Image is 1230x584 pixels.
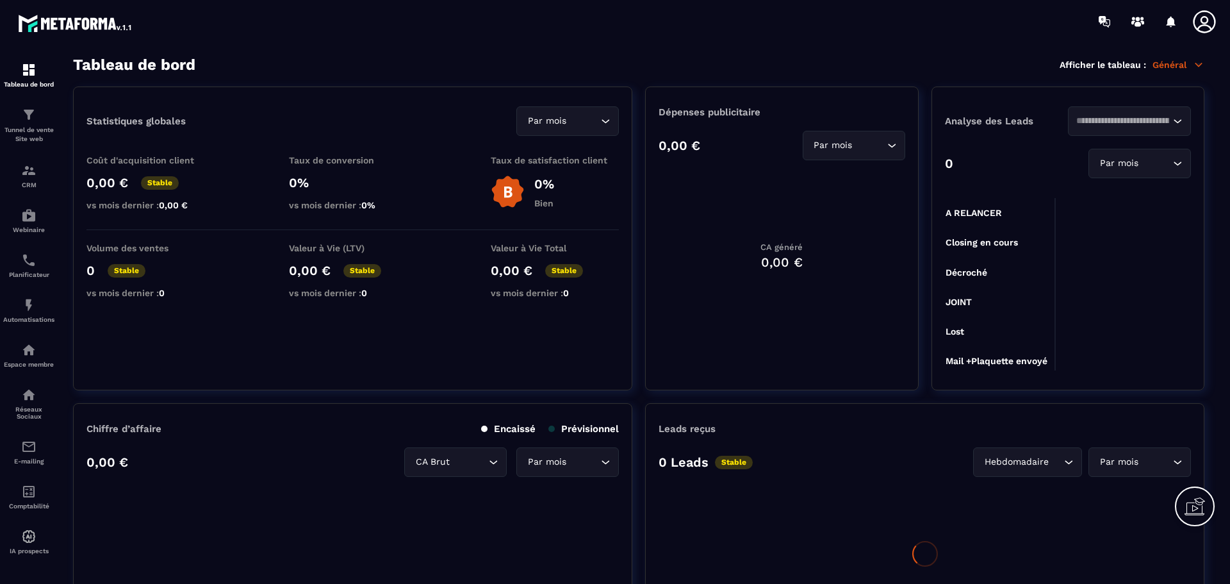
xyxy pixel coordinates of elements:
div: Search for option [1068,106,1191,136]
a: schedulerschedulerPlanificateur [3,243,54,288]
p: Prévisionnel [548,423,619,435]
p: Stable [141,176,179,190]
tspan: Lost [946,326,964,337]
p: Leads reçus [659,423,716,435]
img: formation [21,107,37,122]
p: Chiffre d’affaire [86,423,161,435]
p: E-mailing [3,458,54,465]
a: automationsautomationsWebinaire [3,198,54,243]
p: 0,00 € [659,138,700,153]
p: Réseaux Sociaux [3,406,54,420]
p: Statistiques globales [86,115,186,127]
p: vs mois dernier : [491,288,619,298]
input: Search for option [1141,156,1170,171]
p: Valeur à Vie Total [491,243,619,253]
p: Espace membre [3,361,54,368]
p: Automatisations [3,316,54,323]
img: scheduler [21,253,37,268]
span: 0 [159,288,165,298]
p: Stable [343,264,381,278]
input: Search for option [452,455,486,469]
img: b-badge-o.b3b20ee6.svg [491,175,525,209]
img: automations [21,208,37,223]
p: Planificateur [3,271,54,278]
tspan: Décroché [946,267,987,278]
div: Search for option [1088,447,1191,477]
p: IA prospects [3,547,54,555]
p: vs mois dernier : [86,288,215,298]
p: Taux de satisfaction client [491,155,619,165]
p: 0% [534,176,554,192]
p: Comptabilité [3,503,54,510]
span: 0,00 € [159,200,188,210]
span: CA Brut [413,455,452,469]
img: formation [21,163,37,178]
a: emailemailE-mailing [3,430,54,474]
div: Search for option [516,106,619,136]
p: Tunnel de vente Site web [3,126,54,144]
p: Stable [545,264,583,278]
p: Général [1152,59,1204,71]
img: social-network [21,387,37,403]
input: Search for option [1141,455,1170,469]
p: vs mois dernier : [86,200,215,210]
input: Search for option [855,138,884,153]
tspan: A RELANCER [946,208,1002,218]
span: Par mois [811,138,855,153]
input: Search for option [569,114,598,128]
p: CRM [3,181,54,188]
p: 0,00 € [86,455,128,470]
img: automations [21,297,37,313]
img: automations [21,342,37,358]
p: Taux de conversion [289,155,417,165]
span: Par mois [1097,156,1141,171]
h3: Tableau de bord [73,56,195,74]
p: 0% [289,175,417,190]
span: Par mois [525,455,569,469]
p: Valeur à Vie (LTV) [289,243,417,253]
p: 0 [86,263,95,278]
a: formationformationTunnel de vente Site web [3,97,54,153]
span: Par mois [1097,455,1141,469]
p: Dépenses publicitaire [659,106,905,118]
a: formationformationCRM [3,153,54,198]
p: vs mois dernier : [289,200,417,210]
p: vs mois dernier : [289,288,417,298]
img: logo [18,12,133,35]
p: Coût d'acquisition client [86,155,215,165]
input: Search for option [569,455,598,469]
p: 0 [945,156,953,171]
p: 0,00 € [86,175,128,190]
img: accountant [21,484,37,499]
a: automationsautomationsEspace membre [3,333,54,378]
p: Volume des ventes [86,243,215,253]
span: Hebdomadaire [981,455,1051,469]
input: Search for option [1051,455,1061,469]
p: 0,00 € [289,263,331,278]
a: automationsautomationsAutomatisations [3,288,54,333]
tspan: JOINT [946,297,972,307]
div: Search for option [803,131,905,160]
p: Stable [108,264,145,278]
a: accountantaccountantComptabilité [3,474,54,519]
p: Bien [534,198,554,208]
div: Search for option [973,447,1082,477]
p: 0 Leads [659,455,709,470]
p: Afficher le tableau : [1060,60,1146,70]
div: Search for option [1088,149,1191,178]
img: automations [21,529,37,544]
p: Analyse des Leads [945,115,1068,127]
span: 0% [361,200,375,210]
span: 0 [563,288,569,298]
tspan: Closing en cours [946,237,1018,248]
a: formationformationTableau de bord [3,53,54,97]
div: Search for option [404,447,507,477]
p: Webinaire [3,226,54,233]
p: Tableau de bord [3,81,54,88]
img: formation [21,62,37,78]
img: email [21,439,37,455]
p: 0,00 € [491,263,532,278]
input: Search for option [1076,114,1170,128]
p: Stable [715,456,753,469]
p: Encaissé [481,423,536,435]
